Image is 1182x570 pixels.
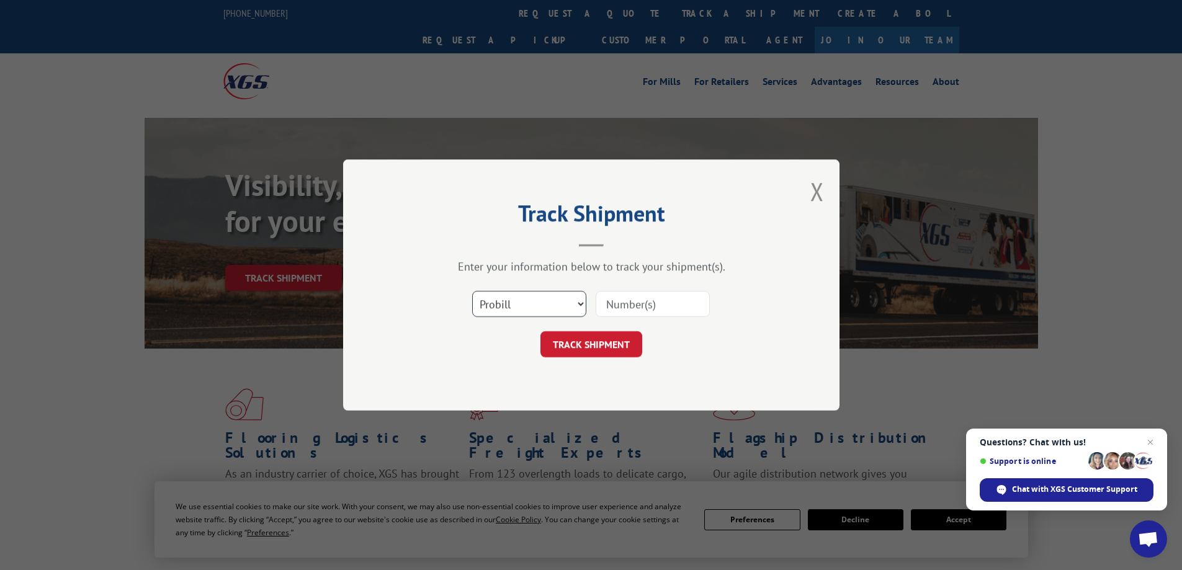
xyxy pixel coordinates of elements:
[1012,484,1137,495] span: Chat with XGS Customer Support
[596,291,710,317] input: Number(s)
[405,259,777,274] div: Enter your information below to track your shipment(s).
[540,331,642,357] button: TRACK SHIPMENT
[810,175,824,208] button: Close modal
[1130,520,1167,558] a: Open chat
[405,205,777,228] h2: Track Shipment
[980,456,1084,466] span: Support is online
[980,478,1153,502] span: Chat with XGS Customer Support
[980,437,1153,447] span: Questions? Chat with us!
